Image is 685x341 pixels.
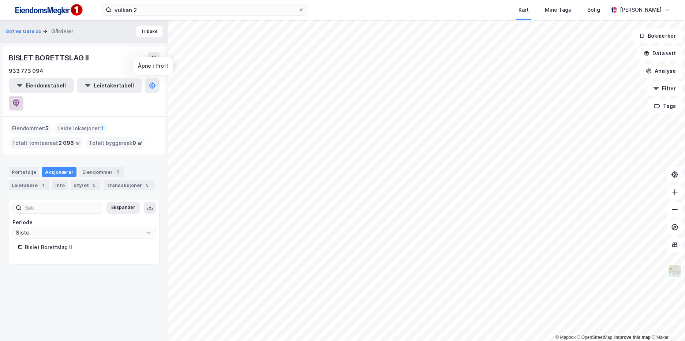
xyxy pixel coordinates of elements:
[143,181,151,189] div: 5
[9,67,43,75] div: 933 773 094
[577,335,613,340] a: OpenStreetMap
[106,202,140,214] button: Ekspander
[86,137,145,149] div: Totalt byggareal :
[614,335,651,340] a: Improve this map
[9,123,52,134] div: Eiendommer :
[112,4,298,15] input: Søk på adresse, matrikkel, gårdeiere, leietakere eller personer
[647,81,682,96] button: Filter
[6,28,43,35] button: Sofies Gate 35
[114,168,121,176] div: 5
[9,167,39,177] div: Portefølje
[39,181,46,189] div: 1
[587,5,600,14] div: Bolig
[42,167,76,177] div: Aksjonærer
[648,99,682,113] button: Tags
[51,27,73,36] div: Gårdeier
[12,218,156,227] div: Periode
[633,29,682,43] button: Bokmerker
[9,137,83,149] div: Totalt tomteareal :
[55,123,106,134] div: Leide lokasjoner :
[22,202,102,213] input: Søk
[545,5,571,14] div: Mine Tags
[25,243,150,252] div: Bislet Borettslag II
[59,139,80,147] span: 2 096 ㎡
[555,335,576,340] a: Mapbox
[52,180,68,190] div: Info
[136,26,162,37] button: Tilbake
[640,64,682,78] button: Analyse
[79,167,124,177] div: Eiendommer
[668,264,682,278] img: Z
[519,5,529,14] div: Kart
[12,2,85,18] img: F4PB6Px+NJ5v8B7XTbfpPpyloAAAAASUVORK5CYII=
[45,124,49,133] span: 5
[9,180,49,190] div: Leietakere
[71,180,101,190] div: Styret
[104,180,154,190] div: Transaksjoner
[9,52,90,64] div: BISLET BORETTSLAG II
[648,306,685,341] iframe: Chat Widget
[13,227,156,238] input: ClearOpen
[637,46,682,61] button: Datasett
[90,181,98,189] div: 5
[101,124,104,133] span: 1
[9,78,74,93] button: Eiendomstabell
[77,78,142,93] button: Leietakertabell
[132,139,142,147] span: 0 ㎡
[648,306,685,341] div: Kontrollprogram for chat
[620,5,662,14] div: [PERSON_NAME]
[146,230,152,236] button: Open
